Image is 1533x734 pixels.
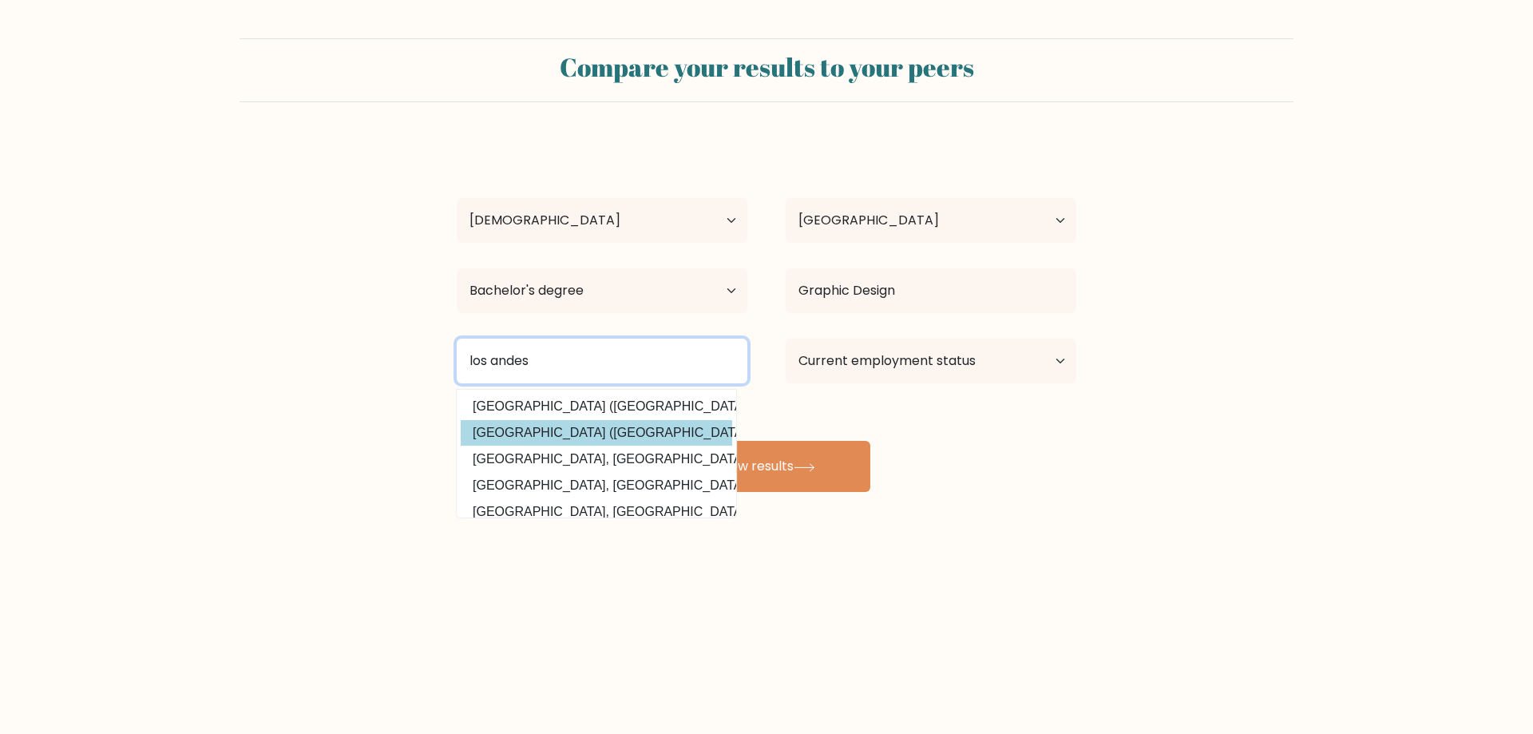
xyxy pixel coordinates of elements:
[461,394,732,419] option: [GEOGRAPHIC_DATA] ([GEOGRAPHIC_DATA])
[786,268,1076,313] input: What did you study?
[461,420,732,446] option: [GEOGRAPHIC_DATA] ([GEOGRAPHIC_DATA])
[663,441,870,492] button: View results
[249,52,1284,82] h2: Compare your results to your peers
[461,473,732,498] option: [GEOGRAPHIC_DATA], [GEOGRAPHIC_DATA] ([GEOGRAPHIC_DATA])
[461,499,732,525] option: [GEOGRAPHIC_DATA], [GEOGRAPHIC_DATA] ([GEOGRAPHIC_DATA])
[457,339,747,383] input: Most relevant educational institution
[461,446,732,472] option: [GEOGRAPHIC_DATA], [GEOGRAPHIC_DATA] ([GEOGRAPHIC_DATA])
